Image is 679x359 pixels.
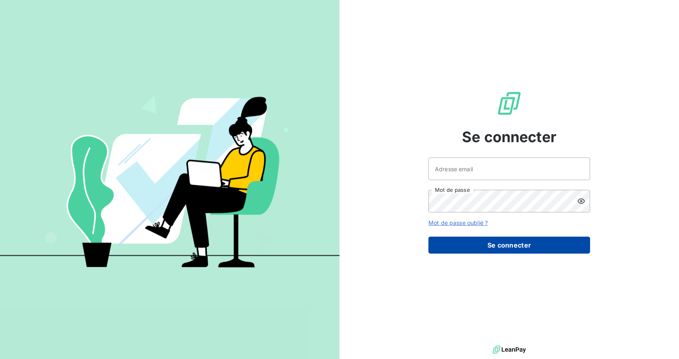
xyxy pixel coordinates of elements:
[462,126,557,148] span: Se connecter
[428,157,590,180] input: placeholder
[428,237,590,254] button: Se connecter
[496,90,522,116] img: Logo LeanPay
[428,219,488,226] a: Mot de passe oublié ?
[493,344,526,356] img: logo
